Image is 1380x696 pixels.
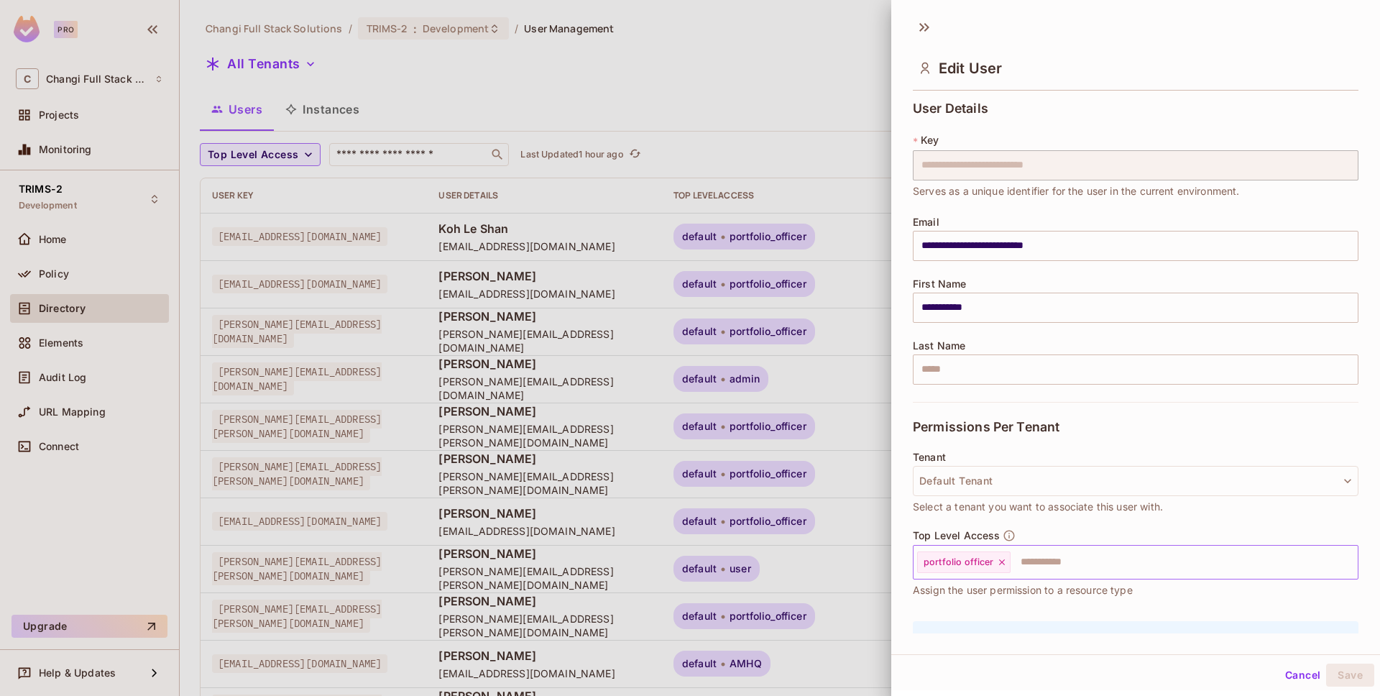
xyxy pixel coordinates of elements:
span: Edit User [939,60,1002,77]
button: Cancel [1279,664,1326,687]
div: portfolio officer [917,551,1011,573]
p: It seems like there are no resource roles defined in this environment. In order to assign resourc... [950,633,1347,680]
span: Permissions Per Tenant [913,420,1059,434]
span: Select a tenant you want to associate this user with. [913,499,1163,515]
button: Default Tenant [913,466,1358,496]
span: Top Level Access [913,530,1000,541]
span: Last Name [913,340,965,352]
span: First Name [913,278,967,290]
button: Save [1326,664,1374,687]
span: Assign the user permission to a resource type [913,582,1133,598]
span: Key [921,134,939,146]
span: Tenant [913,452,946,463]
span: User Details [913,101,988,116]
span: Email [913,216,939,228]
button: Open [1351,560,1353,563]
span: Serves as a unique identifier for the user in the current environment. [913,183,1240,199]
span: portfolio officer [924,557,994,568]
